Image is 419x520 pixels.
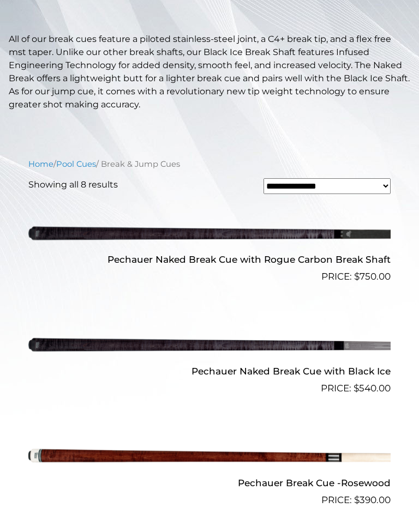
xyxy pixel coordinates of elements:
img: Pechauer Naked Break Cue with Rogue Carbon Break Shaft [28,203,391,263]
bdi: 540.00 [354,383,391,394]
img: Pechauer Naked Break Cue with Black Ice [28,315,391,374]
bdi: 390.00 [354,494,391,505]
select: Shop order [264,178,391,194]
a: Pechauer Break Cue -Rosewood $390.00 [28,426,391,507]
span: $ [354,494,360,505]
span: $ [354,383,359,394]
img: Pechauer Break Cue -Rosewood [28,426,391,487]
a: Home [28,159,53,169]
nav: Breadcrumb [28,158,391,170]
h2: Pechauer Naked Break Cue with Rogue Carbon Break Shaft [28,250,391,270]
a: Pechauer Naked Break Cue with Black Ice $540.00 [28,315,391,395]
p: All of our break cues feature a piloted stainless-steel joint, a C4+ break tip, and a flex free m... [9,33,410,111]
a: Pechauer Naked Break Cue with Rogue Carbon Break Shaft $750.00 [28,203,391,284]
span: $ [354,271,360,282]
h2: Pechauer Naked Break Cue with Black Ice [28,361,391,381]
a: Pool Cues [56,159,96,169]
p: Showing all 8 results [28,178,118,191]
bdi: 750.00 [354,271,391,282]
